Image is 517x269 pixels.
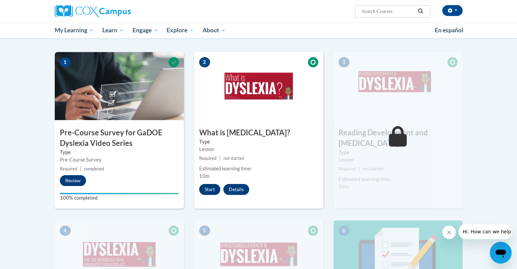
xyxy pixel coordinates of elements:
label: Type [199,138,318,146]
button: Details [223,184,249,195]
span: 10m [339,184,349,189]
span: My Learning [54,26,93,34]
button: Account Settings [442,5,463,16]
iframe: Button to launch messaging window [490,242,512,264]
div: Estimated learning time: [199,165,318,172]
span: 6 [339,225,349,236]
span: 4 [60,225,71,236]
input: Search Courses [361,7,415,15]
span: Engage [133,26,158,34]
a: En español [430,23,468,37]
h3: Pre-Course Survey for GaDOE Dyslexia Video Series [55,128,184,149]
label: 100% completed [60,194,179,202]
button: Search [415,7,426,15]
div: Estimated learning time: [339,175,458,183]
div: Lesson [199,146,318,153]
span: 1 [60,57,71,67]
span: Hi. How can we help? [4,5,55,10]
a: Engage [128,22,162,38]
span: | [219,156,221,161]
img: Course Image [194,52,323,120]
span: completed [84,166,104,171]
span: Required [339,166,356,171]
iframe: Close message [442,225,456,239]
span: | [80,166,81,171]
h3: What is [MEDICAL_DATA]? [194,128,323,138]
h3: Reading Development and [MEDICAL_DATA] [333,128,463,149]
img: Cox Campus [55,5,131,17]
iframe: Message from company [459,224,512,239]
span: 3 [339,57,349,67]
label: Type [339,149,458,156]
a: About [198,22,230,38]
div: Lesson [339,156,458,164]
button: Review [60,175,86,186]
div: Your progress [60,193,179,194]
div: Pre-Course Survey [60,156,179,164]
img: Course Image [55,52,184,120]
span: Required [60,166,77,171]
span: About [203,26,226,34]
span: Required [199,156,217,161]
span: 10m [199,173,209,179]
a: Learn [98,22,128,38]
a: My Learning [50,22,98,38]
img: Course Image [333,52,463,120]
span: 5 [199,225,210,236]
a: Explore [162,22,198,38]
span: Explore [167,26,194,34]
button: Start [199,184,220,195]
span: not started [363,166,383,171]
div: Main menu [45,22,473,38]
span: | [359,166,360,171]
a: Cox Campus [55,5,184,17]
label: Type [60,149,179,156]
span: Learn [102,26,124,34]
span: not started [223,156,244,161]
span: En español [435,27,463,34]
span: 2 [199,57,210,67]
